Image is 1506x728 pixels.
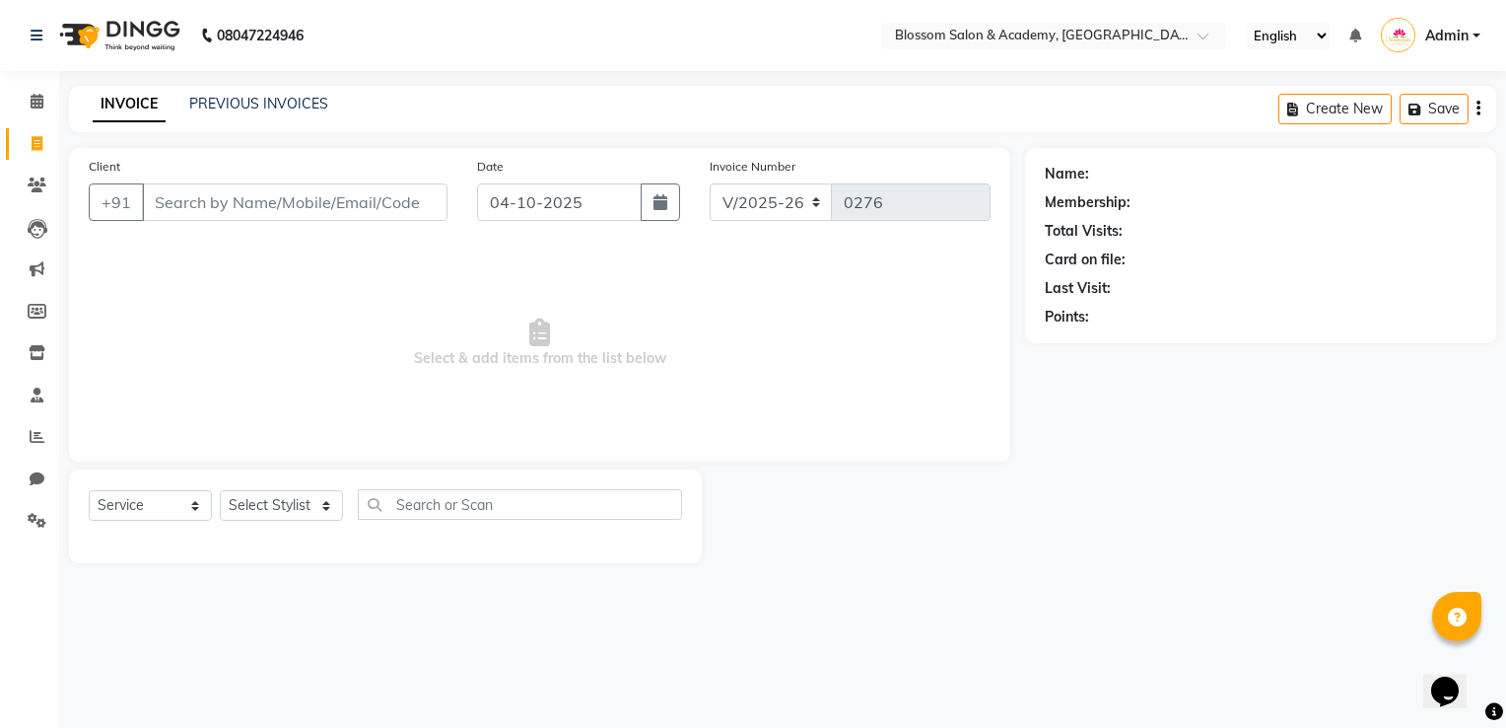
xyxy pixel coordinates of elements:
[1381,18,1415,52] img: Admin
[89,158,120,176] label: Client
[1045,221,1123,242] div: Total Visits:
[1425,26,1469,46] span: Admin
[358,489,682,520] input: Search or Scan
[1045,307,1089,328] div: Points:
[1045,164,1089,184] div: Name:
[1045,192,1130,213] div: Membership:
[1278,94,1392,124] button: Create New
[1045,250,1126,270] div: Card on file:
[50,8,185,63] img: logo
[93,87,166,122] a: INVOICE
[477,158,504,176] label: Date
[710,158,795,176] label: Invoice Number
[142,183,447,221] input: Search by Name/Mobile/Email/Code
[89,183,144,221] button: +91
[1423,649,1486,708] iframe: chat widget
[1400,94,1469,124] button: Save
[217,8,304,63] b: 08047224946
[1045,278,1111,299] div: Last Visit:
[89,245,991,442] span: Select & add items from the list below
[189,95,328,112] a: PREVIOUS INVOICES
